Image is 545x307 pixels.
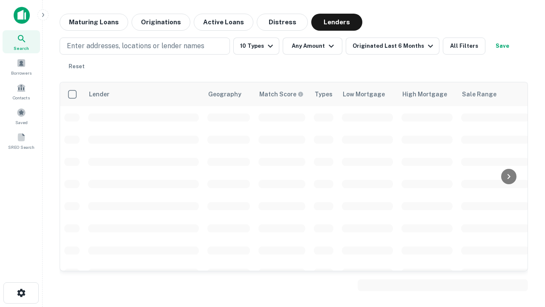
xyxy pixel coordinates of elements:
th: High Mortgage [397,82,457,106]
div: Originated Last 6 Months [353,41,436,51]
th: Types [310,82,338,106]
a: SREO Search [3,129,40,152]
button: Lenders [311,14,362,31]
a: Saved [3,104,40,127]
button: Distress [257,14,308,31]
div: Geography [208,89,241,99]
button: Active Loans [194,14,253,31]
img: capitalize-icon.png [14,7,30,24]
button: Reset [63,58,90,75]
th: Sale Range [457,82,534,106]
div: Low Mortgage [343,89,385,99]
div: Types [315,89,333,99]
th: Capitalize uses an advanced AI algorithm to match your search with the best lender. The match sco... [254,82,310,106]
button: Any Amount [283,38,342,55]
span: Saved [15,119,28,126]
button: All Filters [443,38,485,55]
button: Originations [132,14,190,31]
iframe: Chat Widget [502,211,545,252]
span: Contacts [13,94,30,101]
div: High Mortgage [402,89,447,99]
th: Geography [203,82,254,106]
a: Contacts [3,80,40,103]
button: Save your search to get updates of matches that match your search criteria. [489,38,516,55]
button: 10 Types [233,38,279,55]
div: Capitalize uses an advanced AI algorithm to match your search with the best lender. The match sco... [259,90,304,99]
span: Search [14,45,29,52]
span: SREO Search [8,144,34,151]
th: Lender [84,82,203,106]
button: Originated Last 6 Months [346,38,439,55]
a: Search [3,30,40,53]
h6: Match Score [259,90,302,99]
button: Maturing Loans [60,14,128,31]
div: Lender [89,89,109,99]
th: Low Mortgage [338,82,397,106]
a: Borrowers [3,55,40,78]
span: Borrowers [11,70,32,76]
button: Enter addresses, locations or lender names [60,38,230,55]
div: Sale Range [462,89,496,99]
p: Enter addresses, locations or lender names [67,41,204,51]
